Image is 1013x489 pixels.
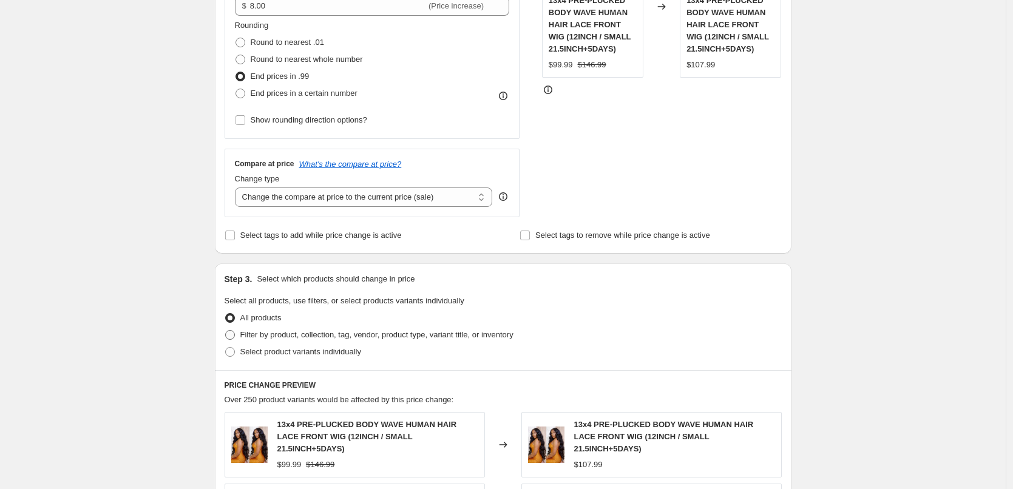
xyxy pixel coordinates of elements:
[231,427,268,463] img: 13x4-pre-plucked-body-wave-human-hair-lace-front-wig-280_80x.jpg
[574,420,754,453] span: 13x4 PRE-PLUCKED BODY WAVE HUMAN HAIR LACE FRONT WIG (12INCH / SMALL 21.5INCH+5DAYS)
[429,1,484,10] span: (Price increase)
[251,38,324,47] span: Round to nearest .01
[686,59,715,71] div: $107.99
[277,459,302,471] div: $99.99
[251,115,367,124] span: Show rounding direction options?
[235,174,280,183] span: Change type
[240,231,402,240] span: Select tags to add while price change is active
[251,72,310,81] span: End prices in .99
[497,191,509,203] div: help
[528,427,564,463] img: 13x4-pre-plucked-body-wave-human-hair-lace-front-wig-280_80x.jpg
[225,380,782,390] h6: PRICE CHANGE PREVIEW
[242,1,246,10] span: $
[225,273,252,285] h2: Step 3.
[225,395,454,404] span: Over 250 product variants would be affected by this price change:
[251,55,363,64] span: Round to nearest whole number
[578,59,606,71] strike: $146.99
[306,459,334,471] strike: $146.99
[574,459,603,471] div: $107.99
[251,89,357,98] span: End prices in a certain number
[235,21,269,30] span: Rounding
[240,347,361,356] span: Select product variants individually
[235,159,294,169] h3: Compare at price
[225,296,464,305] span: Select all products, use filters, or select products variants individually
[535,231,710,240] span: Select tags to remove while price change is active
[240,313,282,322] span: All products
[257,273,415,285] p: Select which products should change in price
[277,420,457,453] span: 13x4 PRE-PLUCKED BODY WAVE HUMAN HAIR LACE FRONT WIG (12INCH / SMALL 21.5INCH+5DAYS)
[240,330,513,339] span: Filter by product, collection, tag, vendor, product type, variant title, or inventory
[549,59,573,71] div: $99.99
[299,160,402,169] button: What's the compare at price?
